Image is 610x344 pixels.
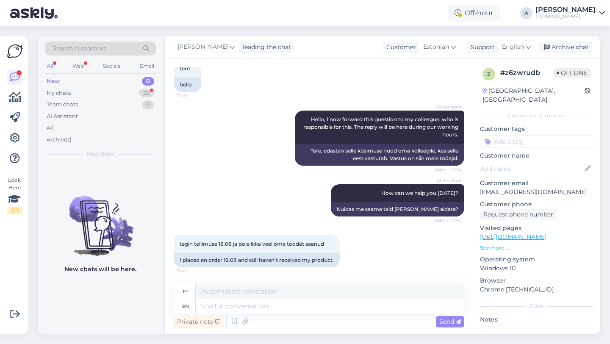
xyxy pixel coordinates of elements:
div: Kuidas me saame teid [PERSON_NAME] aidata? [331,202,464,216]
p: New chats will be here. [64,265,136,274]
div: en [182,299,189,313]
p: Customer phone [480,200,593,209]
p: Chrome [TECHNICAL_ID] [480,285,593,294]
div: # z6zwrudb [500,68,553,78]
span: Search customers [53,44,106,53]
p: Customer email [480,179,593,188]
div: hello [174,78,201,92]
div: Web [71,61,86,72]
div: [GEOGRAPHIC_DATA], [GEOGRAPHIC_DATA] [482,86,585,104]
span: How can we help you [DATE]? [381,190,458,196]
span: AI Assistant [430,104,462,110]
p: [EMAIL_ADDRESS][DOMAIN_NAME] [480,188,593,197]
span: English [502,42,524,52]
span: Hello, I now forward this question to my colleague, who is responsible for this. The reply will b... [303,116,460,138]
div: 2 / 3 [7,207,22,214]
div: Customer [383,43,416,52]
div: New [47,77,60,86]
div: Customer information [480,112,593,119]
div: leading the chat [239,43,291,52]
p: Visited pages [480,224,593,233]
div: AI Assistant [47,112,78,121]
span: Offline [553,68,591,78]
img: No chats [38,181,163,257]
span: 17:45 [176,92,208,99]
span: tegin tellimuse 18.08 ja pole ikka veel oma toodet saanud [180,241,324,247]
div: 0 [142,77,154,86]
span: 17:45 [176,268,208,274]
p: Operating system [480,255,593,264]
span: AI Assistant [430,178,462,184]
span: New chats [87,150,114,158]
p: Browser [480,276,593,285]
p: Customer tags [480,125,593,133]
div: Archived [47,136,71,144]
img: Askly Logo [7,43,23,59]
div: et [183,284,188,299]
span: [PERSON_NAME] [177,42,228,52]
div: All [45,61,55,72]
p: See more ... [480,244,593,252]
div: Socials [101,61,122,72]
span: z [487,71,491,77]
div: Request phone number [480,209,557,220]
div: Extra [480,302,593,310]
div: My chats [47,89,71,97]
span: Estonian [423,42,449,52]
span: Send [439,318,461,325]
div: Team chats [47,100,78,109]
div: Tere, edastan selle küsimuse nüüd oma kolleegile, kes selle eest vastutab. Vastus on siin meie tö... [295,144,464,166]
div: Off-hour [448,6,500,21]
div: 0 [142,100,154,109]
input: Add name [480,164,583,173]
p: Windows 10 [480,264,593,273]
a: [PERSON_NAME][DOMAIN_NAME] [535,6,605,20]
div: Email [138,61,156,72]
div: Look Here [7,176,22,214]
a: [URL][DOMAIN_NAME] [480,233,546,241]
div: [DOMAIN_NAME] [535,13,596,20]
div: I placed an order 18.08 and still haven't received my product. [174,253,340,267]
span: Seen ✓ 17:45 [430,166,462,172]
div: 30 [139,89,154,97]
p: Notes [480,315,593,324]
div: Support [467,43,495,52]
div: [PERSON_NAME] [535,6,596,13]
div: All [47,124,54,132]
input: Add a tag [480,135,593,148]
div: Archive chat [539,42,592,53]
div: A [520,7,532,19]
div: Private note [174,316,224,327]
span: Seen ✓ 17:45 [430,217,462,223]
span: tere [180,65,190,72]
p: Customer name [480,151,593,160]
